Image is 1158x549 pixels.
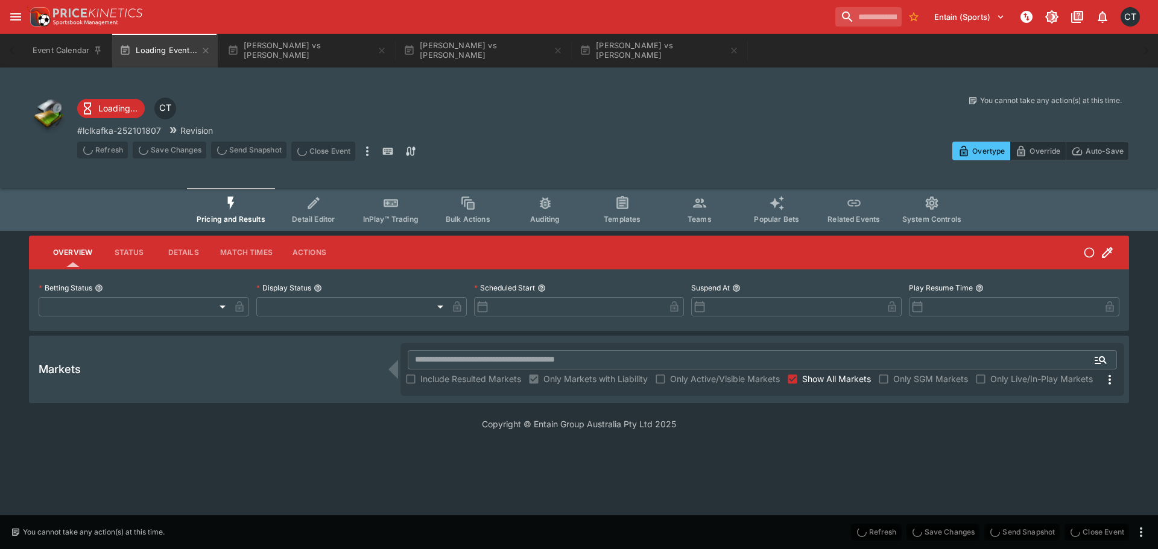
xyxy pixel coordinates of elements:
[537,284,546,292] button: Scheduled Start
[292,215,335,224] span: Detail Editor
[29,95,68,134] img: other.png
[670,372,780,385] span: Only Active/Visible Markets
[180,124,213,137] p: Revision
[39,362,81,376] h5: Markets
[220,34,394,67] button: [PERSON_NAME] vs [PERSON_NAME]
[691,283,730,293] p: Suspend At
[5,6,27,28] button: open drawer
[77,124,161,137] p: Copy To Clipboard
[904,7,923,27] button: No Bookmarks
[1092,6,1113,28] button: Notifications
[1030,145,1060,157] p: Override
[1016,6,1037,28] button: NOT Connected to PK
[543,372,648,385] span: Only Markets with Liability
[1066,6,1088,28] button: Documentation
[98,102,138,115] p: Loading...
[952,142,1010,160] button: Overtype
[1121,7,1140,27] div: Cameron Tarver
[827,215,880,224] span: Related Events
[732,284,741,292] button: Suspend At
[43,238,102,267] button: Overview
[572,34,746,67] button: [PERSON_NAME] vs [PERSON_NAME]
[1090,349,1112,371] button: Open
[396,34,570,67] button: [PERSON_NAME] vs [PERSON_NAME]
[112,34,218,67] button: Loading Event...
[314,284,322,292] button: Display Status
[835,7,902,27] input: search
[990,372,1093,385] span: Only Live/In-Play Markets
[1117,4,1144,30] button: Cameron Tarver
[420,372,521,385] span: Include Resulted Markets
[975,284,984,292] button: Play Resume Time
[282,238,337,267] button: Actions
[1010,142,1066,160] button: Override
[197,215,265,224] span: Pricing and Results
[1134,525,1148,539] button: more
[909,283,973,293] p: Play Resume Time
[25,34,110,67] button: Event Calendar
[256,283,311,293] p: Display Status
[927,7,1012,27] button: Select Tenant
[893,372,968,385] span: Only SGM Markets
[360,142,375,161] button: more
[754,215,799,224] span: Popular Bets
[980,95,1122,106] p: You cannot take any action(s) at this time.
[53,8,142,17] img: PriceKinetics
[102,238,156,267] button: Status
[1041,6,1063,28] button: Toggle light/dark mode
[474,283,535,293] p: Scheduled Start
[23,527,165,538] p: You cannot take any action(s) at this time.
[187,188,971,231] div: Event type filters
[530,215,560,224] span: Auditing
[952,142,1129,160] div: Start From
[1066,142,1129,160] button: Auto-Save
[363,215,419,224] span: InPlay™ Trading
[95,284,103,292] button: Betting Status
[39,283,92,293] p: Betting Status
[688,215,712,224] span: Teams
[1103,372,1117,387] svg: More
[154,98,176,119] div: Cameron Tarver
[902,215,961,224] span: System Controls
[604,215,641,224] span: Templates
[1086,145,1124,157] p: Auto-Save
[156,238,210,267] button: Details
[972,145,1005,157] p: Overtype
[802,372,871,385] span: Show All Markets
[446,215,490,224] span: Bulk Actions
[27,5,51,29] img: PriceKinetics Logo
[210,238,282,267] button: Match Times
[53,20,118,25] img: Sportsbook Management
